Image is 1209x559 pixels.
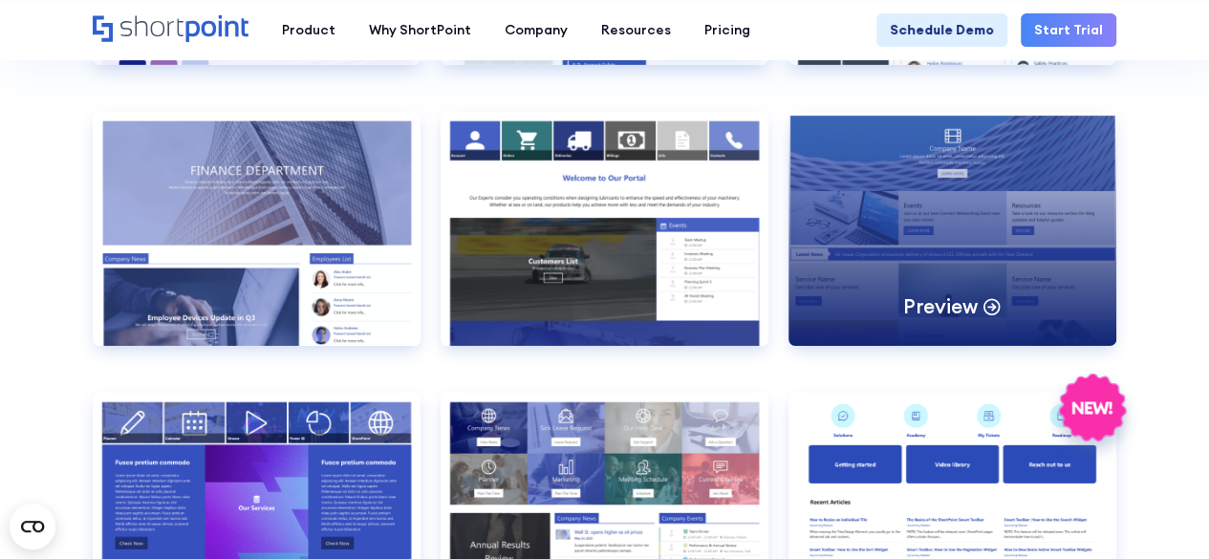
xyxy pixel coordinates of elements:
[441,112,768,373] a: Intranet Layout 2
[601,20,671,40] div: Resources
[704,20,750,40] div: Pricing
[584,13,687,47] a: Resources
[10,504,55,549] button: Open CMP widget
[687,13,766,47] a: Pricing
[487,13,584,47] a: Company
[876,13,1007,47] a: Schedule Demo
[93,112,421,373] a: Intranet Layout
[93,15,248,44] a: Home
[903,293,978,319] p: Preview
[1113,467,1209,559] iframe: Chat Widget
[505,20,568,40] div: Company
[369,20,471,40] div: Why ShortPoint
[1021,13,1116,47] a: Start Trial
[788,112,1116,373] a: Intranet Layout 3Preview
[352,13,487,47] a: Why ShortPoint
[282,20,335,40] div: Product
[265,13,352,47] a: Product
